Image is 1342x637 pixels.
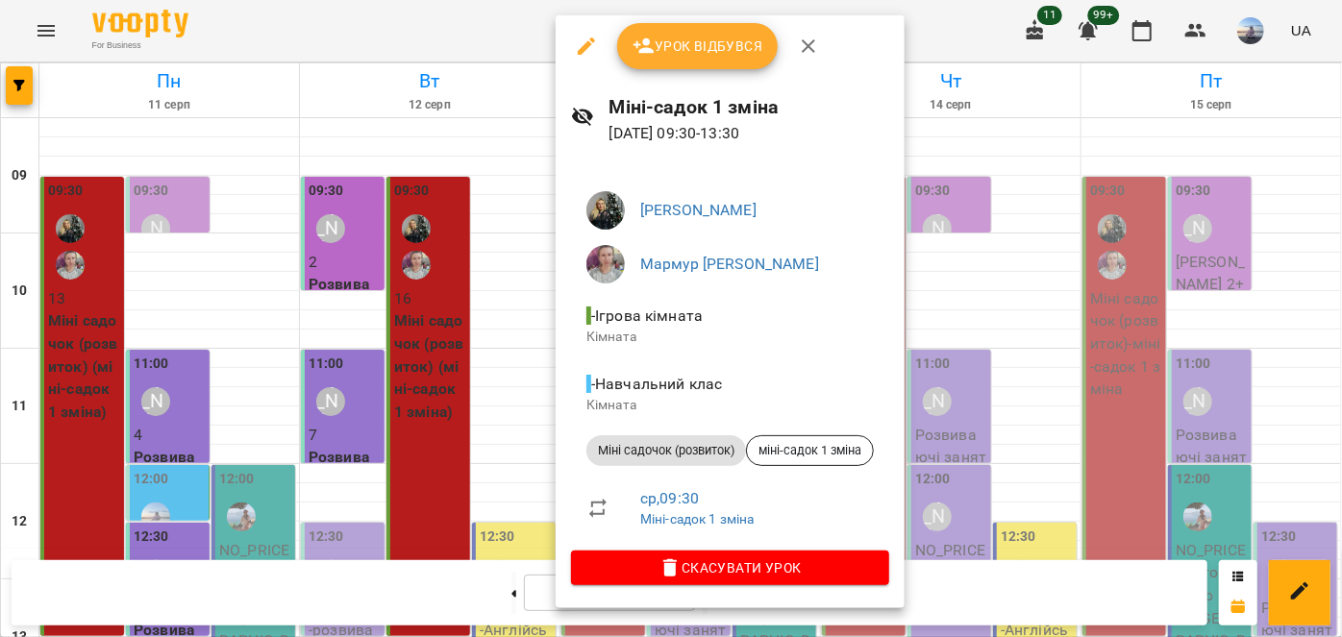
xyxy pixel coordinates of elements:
[746,435,874,466] div: міні-садок 1 зміна
[586,191,625,230] img: ead0192eaef42a9abda231fc44e1361d.jpg
[640,255,819,273] a: Мармур [PERSON_NAME]
[633,35,763,58] span: Урок відбувся
[586,375,727,393] span: - Навчальний клас
[586,396,874,415] p: Кімната
[640,201,757,219] a: [PERSON_NAME]
[609,122,889,145] p: [DATE] 09:30 - 13:30
[586,328,874,347] p: Кімната
[586,442,746,459] span: Міні садочок (розвиток)
[586,245,625,283] img: 6e75c9b48e88bf9a618cea596aac0936.jpg
[586,556,874,579] span: Скасувати Урок
[640,489,699,507] a: ср , 09:30
[640,511,755,527] a: Міні-садок 1 зміна
[609,92,889,122] h6: Міні-садок 1 зміна
[586,306,707,325] span: - Ігрова кімната
[747,442,873,459] span: міні-садок 1 зміна
[571,551,889,585] button: Скасувати Урок
[617,23,779,69] button: Урок відбувся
